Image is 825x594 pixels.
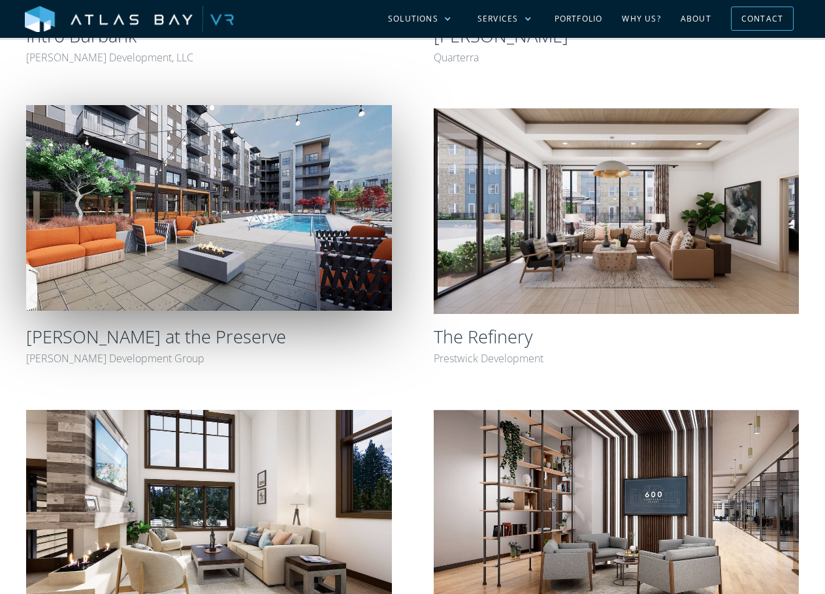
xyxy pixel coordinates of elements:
[477,13,519,25] div: Services
[25,6,234,33] img: Atlas Bay VR Logo
[731,7,794,31] a: Contact
[741,8,783,29] div: Contact
[388,13,438,25] div: Solutions
[434,48,479,67] div: Quarterra
[26,105,392,311] img: Ellison at the Preserve
[26,48,193,67] div: [PERSON_NAME] Development, LLC
[434,349,543,368] div: Prestwick Development
[26,349,204,368] div: [PERSON_NAME] Development Group
[434,324,532,349] h2: The Refinery
[434,108,800,314] img: The Refinery
[26,324,286,349] h2: [PERSON_NAME] at the Preserve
